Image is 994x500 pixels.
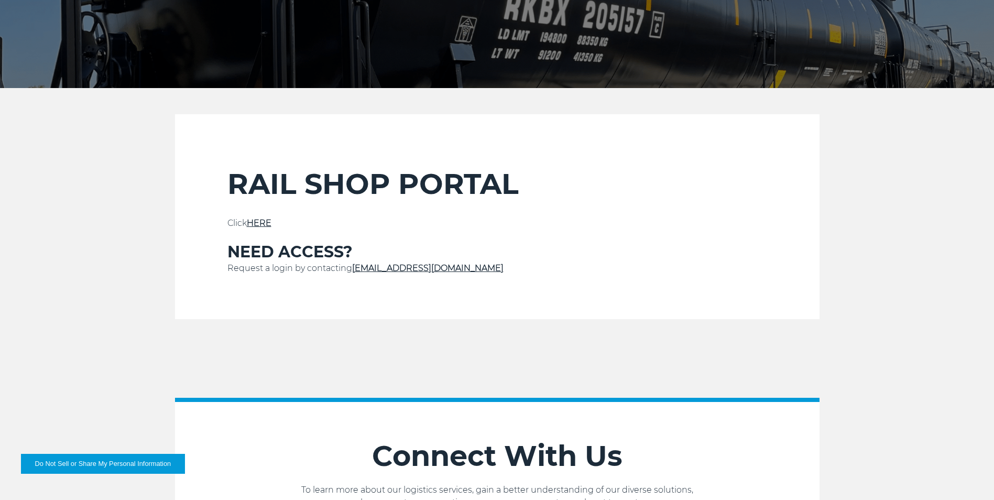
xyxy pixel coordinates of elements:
p: Request a login by contacting [227,262,767,275]
button: Do Not Sell or Share My Personal Information [21,454,185,474]
p: Click [227,217,767,230]
h3: NEED ACCESS? [227,242,767,262]
a: [EMAIL_ADDRESS][DOMAIN_NAME] [352,263,504,273]
h2: RAIL SHOP PORTAL [227,167,767,201]
h2: Connect With Us [175,439,820,473]
a: HERE [247,218,271,228]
